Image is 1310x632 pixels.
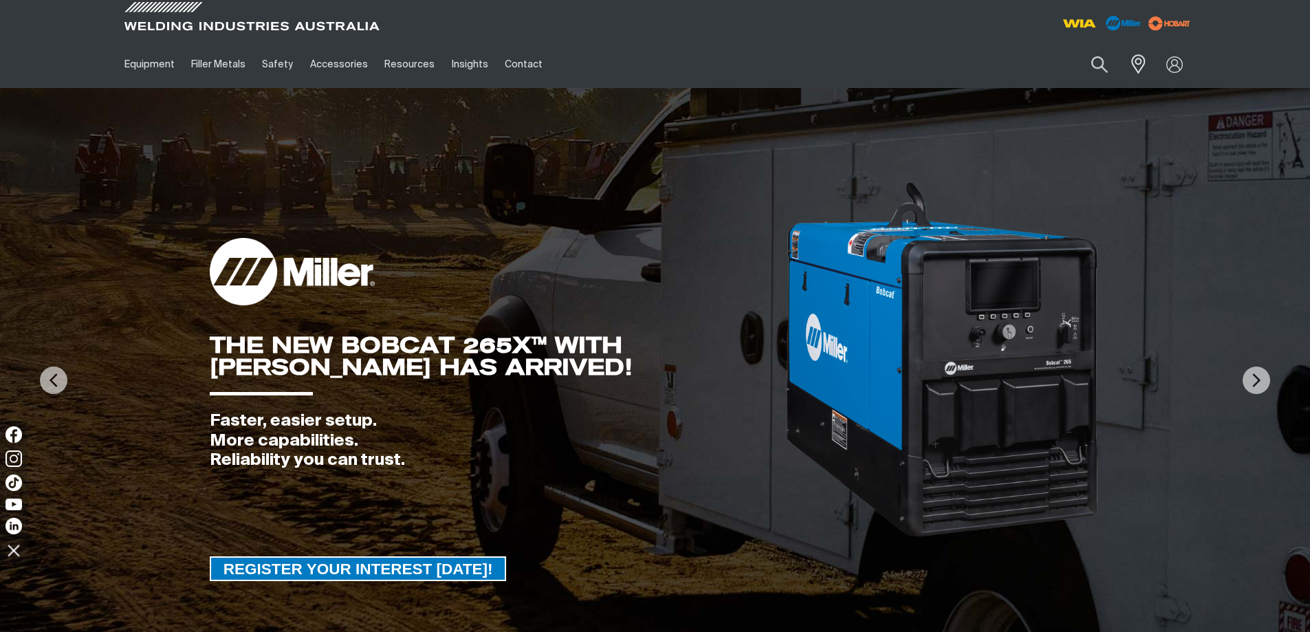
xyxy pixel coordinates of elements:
div: THE NEW BOBCAT 265X™ WITH [PERSON_NAME] HAS ARRIVED! [210,334,784,378]
img: Facebook [6,426,22,443]
a: Insights [443,41,496,88]
img: hide socials [2,538,25,562]
img: TikTok [6,475,22,491]
a: REGISTER YOUR INTEREST TODAY! [210,556,507,581]
img: LinkedIn [6,518,22,534]
img: Instagram [6,450,22,467]
a: Contact [496,41,551,88]
input: Product name or item number... [1058,48,1122,80]
a: Equipment [116,41,183,88]
img: miller [1144,13,1194,34]
img: YouTube [6,499,22,510]
button: Search products [1076,48,1123,80]
a: Safety [254,41,301,88]
img: NextArrow [1243,367,1270,394]
img: PrevArrow [40,367,67,394]
span: REGISTER YOUR INTEREST [DATE]! [211,556,505,581]
a: Filler Metals [183,41,254,88]
a: Resources [376,41,443,88]
a: Accessories [302,41,376,88]
nav: Main [116,41,925,88]
div: Faster, easier setup. More capabilities. Reliability you can trust. [210,411,784,470]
